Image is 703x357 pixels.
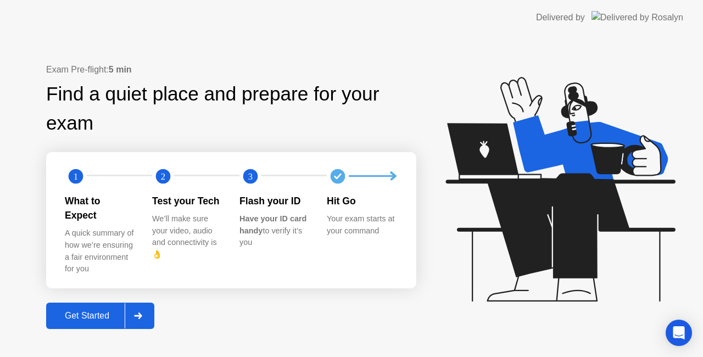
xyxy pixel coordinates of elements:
div: Delivered by [536,11,585,24]
div: Your exam starts at your command [327,213,397,237]
div: A quick summary of how we’re ensuring a fair environment for you [65,227,135,275]
div: What to Expect [65,194,135,223]
div: Flash your ID [239,194,309,208]
div: Hit Go [327,194,397,208]
text: 1 [74,171,78,181]
img: Delivered by Rosalyn [592,11,683,24]
div: Exam Pre-flight: [46,63,416,76]
div: We’ll make sure your video, audio and connectivity is 👌 [152,213,222,260]
div: Open Intercom Messenger [666,320,692,346]
text: 3 [248,171,253,181]
text: 2 [161,171,165,181]
div: Test your Tech [152,194,222,208]
div: Get Started [49,311,125,321]
div: Find a quiet place and prepare for your exam [46,80,416,138]
b: Have your ID card handy [239,214,306,235]
b: 5 min [109,65,132,74]
button: Get Started [46,303,154,329]
div: to verify it’s you [239,213,309,249]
